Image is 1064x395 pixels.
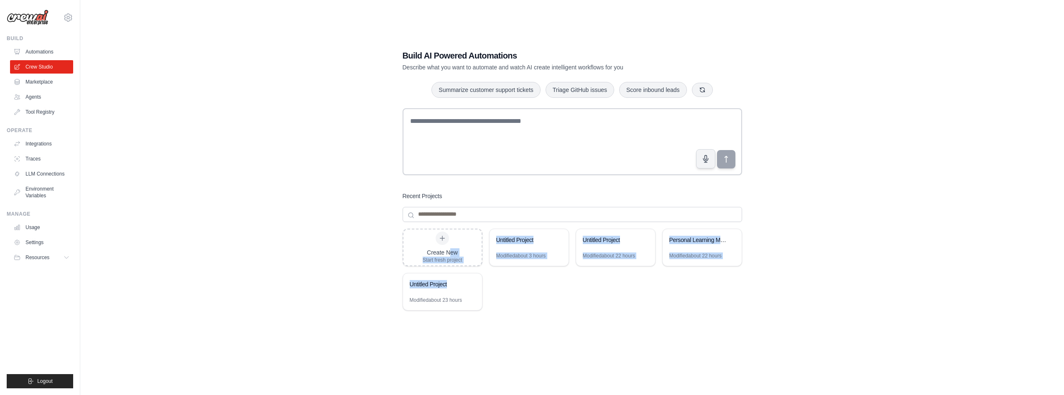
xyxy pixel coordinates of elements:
[26,254,49,261] span: Resources
[7,211,73,217] div: Manage
[546,82,614,98] button: Triage GitHub issues
[403,63,684,71] p: Describe what you want to automate and watch AI create intelligent workflows for you
[10,105,73,119] a: Tool Registry
[7,127,73,134] div: Operate
[10,221,73,234] a: Usage
[10,60,73,74] a: Crew Studio
[7,35,73,42] div: Build
[583,236,640,244] div: Untitled Project
[423,257,462,263] div: Start fresh project
[669,236,727,244] div: Personal Learning Management System
[10,90,73,104] a: Agents
[10,182,73,202] a: Environment Variables
[10,152,73,166] a: Traces
[619,82,687,98] button: Score inbound leads
[1022,355,1064,395] iframe: Chat Widget
[583,252,635,259] div: Modified about 22 hours
[496,252,546,259] div: Modified about 3 hours
[692,83,713,97] button: Get new suggestions
[403,192,442,200] h3: Recent Projects
[669,252,722,259] div: Modified about 22 hours
[431,82,540,98] button: Summarize customer support tickets
[10,251,73,264] button: Resources
[7,374,73,388] button: Logout
[10,75,73,89] a: Marketplace
[696,149,715,168] button: Click to speak your automation idea
[7,10,48,25] img: Logo
[403,50,684,61] h1: Build AI Powered Automations
[423,248,462,257] div: Create New
[37,378,53,385] span: Logout
[410,297,462,303] div: Modified about 23 hours
[10,236,73,249] a: Settings
[10,45,73,59] a: Automations
[10,137,73,150] a: Integrations
[10,167,73,181] a: LLM Connections
[410,280,467,288] div: Untitled Project
[496,236,554,244] div: Untitled Project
